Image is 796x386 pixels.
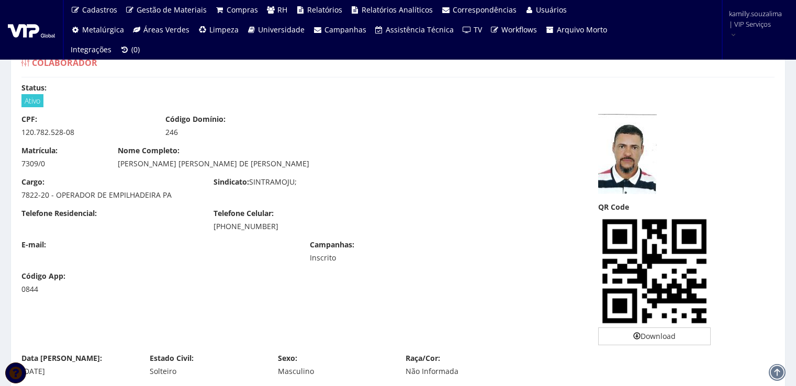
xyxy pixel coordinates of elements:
span: (0) [131,44,140,54]
span: Usuários [536,5,567,15]
label: Sexo: [278,353,297,364]
label: Data [PERSON_NAME]: [21,353,102,364]
div: 246 [165,127,294,138]
a: Arquivo Morto [541,20,611,40]
a: Universidade [243,20,309,40]
span: Compras [227,5,258,15]
label: Campanhas: [310,240,354,250]
label: QR Code [598,202,629,212]
label: Nome Completo: [118,145,180,156]
label: CPF: [21,114,37,124]
div: 0844 [21,284,102,294]
div: Solteiro [150,366,262,377]
span: Universidade [258,25,305,35]
a: Campanhas [309,20,371,40]
a: Download [598,327,711,345]
a: Workflows [486,20,542,40]
div: [PERSON_NAME] [PERSON_NAME] DE [PERSON_NAME] [118,158,487,169]
span: Relatórios [307,5,342,15]
label: Código Domínio: [165,114,226,124]
span: Áreas Verdes [143,25,189,35]
a: Áreas Verdes [128,20,194,40]
img: 4661da11ace64e96e6270d1a6e13d32a.jpeg [598,114,657,194]
span: Campanhas [324,25,366,35]
a: Assistência Técnica [371,20,458,40]
a: (0) [116,40,144,60]
label: Sindicato: [214,177,249,187]
div: [PHONE_NUMBER] [214,221,390,232]
label: Cargo: [21,177,44,187]
div: [DATE] [21,366,134,377]
span: Correspondências [453,5,517,15]
img: nxMd4Fx+NRj1+F27uAEHiDhAk7gBB4g4QJO4AQeIOECTuAEHiDhAk7gBB4g4QJO4AQeIOECTuAEHiDhAk7gBB4g4QJO4AQeIO... [598,215,711,327]
span: RH [277,5,287,15]
span: Gestão de Materiais [137,5,207,15]
div: 7309/0 [21,158,102,169]
a: TV [458,20,486,40]
label: Estado Civil: [150,353,194,364]
span: Metalúrgica [82,25,124,35]
a: Limpeza [194,20,243,40]
div: 7822-20 - OPERADOR DE EMPILHADEIRA PA [21,190,198,200]
span: kamilly.souzalima | VIP Serviços [729,8,782,29]
label: Raça/Cor: [406,353,440,364]
img: logo [8,22,55,38]
span: Ativo [21,94,43,107]
label: Telefone Celular: [214,208,274,219]
div: 120.782.528-08 [21,127,150,138]
div: Masculino [278,366,390,377]
span: TV [474,25,482,35]
div: Inscrito [310,253,438,263]
span: Arquivo Morto [557,25,607,35]
span: Relatórios Analíticos [362,5,433,15]
a: Integrações [66,40,116,60]
label: E-mail: [21,240,46,250]
span: Colaborador [32,57,97,69]
span: Assistência Técnica [386,25,454,35]
label: Telefone Residencial: [21,208,97,219]
span: Workflows [501,25,537,35]
label: Código App: [21,271,65,281]
div: Não Informada [406,366,518,377]
span: Limpeza [209,25,239,35]
label: Status: [21,83,47,93]
span: Cadastros [82,5,117,15]
a: Metalúrgica [66,20,128,40]
div: SINTRAMOJU; [206,177,398,190]
span: Integrações [71,44,111,54]
label: Matrícula: [21,145,58,156]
